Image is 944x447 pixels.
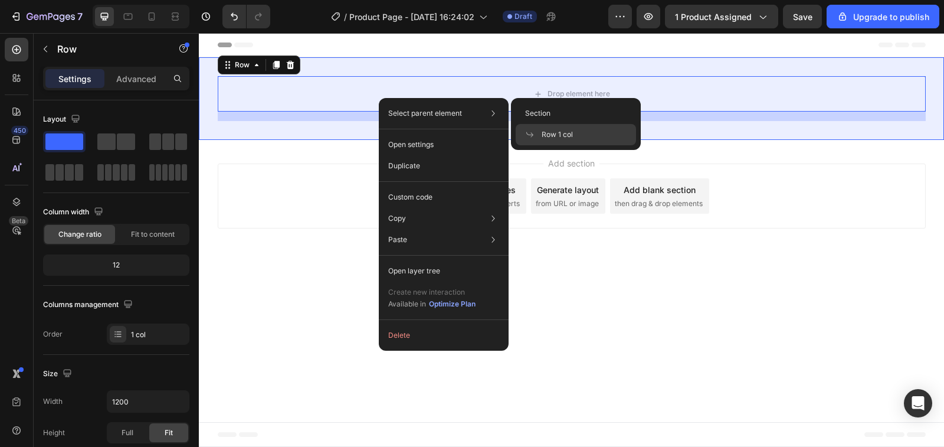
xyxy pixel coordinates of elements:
div: Columns management [43,297,135,313]
div: Height [43,428,65,438]
p: 7 [77,9,83,24]
div: Row [34,27,53,37]
div: Generate layout [338,151,400,163]
span: Change ratio [58,229,101,240]
p: Copy [388,213,406,224]
div: 450 [11,126,28,135]
span: from URL or image [337,165,400,176]
p: Settings [58,73,91,85]
div: Add blank section [425,151,497,163]
button: Upgrade to publish [827,5,939,28]
div: Layout [43,112,83,128]
span: Fit to content [131,229,175,240]
button: 1 product assigned [665,5,778,28]
button: Optimize Plan [428,298,476,310]
div: Choose templates [245,151,317,163]
div: 12 [45,257,187,273]
div: Column width [43,204,106,220]
p: Custom code [388,192,432,203]
p: Open settings [388,139,434,150]
span: Fit [165,428,173,438]
div: Size [43,366,74,382]
div: Order [43,329,63,340]
p: Advanced [116,73,156,85]
div: Width [43,396,63,407]
p: Open layer tree [388,266,440,276]
span: Draft [514,11,532,22]
span: Add section [345,124,401,136]
p: Paste [388,234,407,245]
span: then drag & drop elements [416,165,504,176]
div: Optimize Plan [429,299,476,309]
span: 1 product assigned [675,11,752,23]
button: Delete [383,325,504,346]
span: inspired by CRO experts [240,165,321,176]
div: Upgrade to publish [837,11,929,23]
div: Drop element here [349,56,411,66]
p: Row [57,42,158,56]
div: Open Intercom Messenger [904,389,932,417]
iframe: Design area [199,33,944,447]
div: Beta [9,216,28,226]
span: / [344,11,347,23]
span: Section [525,108,550,119]
p: Select parent element [388,108,462,119]
span: Available in [388,299,426,308]
span: Save [793,12,812,22]
div: 1 col [131,329,186,340]
button: 7 [5,5,88,28]
span: Product Page - [DATE] 16:24:02 [349,11,474,23]
span: Full [122,428,133,438]
input: Auto [107,391,189,412]
p: Create new interaction [388,286,476,298]
div: Undo/Redo [222,5,270,28]
span: Row 1 col [542,129,573,140]
p: Duplicate [388,161,420,171]
button: Save [783,5,822,28]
